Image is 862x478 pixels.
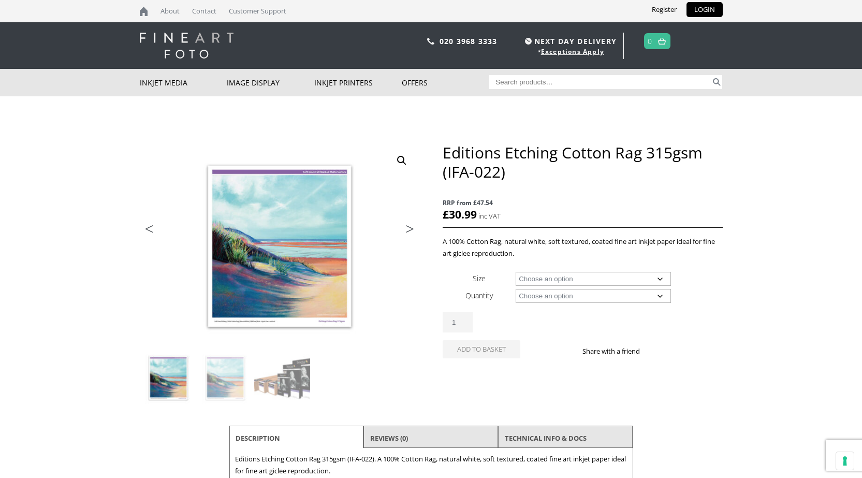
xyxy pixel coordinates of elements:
a: LOGIN [686,2,723,17]
span: NEXT DAY DELIVERY [522,35,617,47]
a: Description [236,429,280,447]
span: RRP from £47.54 [443,197,722,209]
a: 0 [648,34,652,49]
label: Size [473,273,486,283]
span: £ [443,207,449,222]
a: Exceptions Apply [541,47,604,56]
a: Inkjet Media [140,69,227,96]
button: Search [711,75,723,89]
p: Editions Etching Cotton Rag 315gsm (IFA-022). A 100% Cotton Rag, natural white, soft textured, co... [235,453,627,477]
img: basket.svg [658,38,666,45]
p: Share with a friend [582,345,652,357]
input: Product quantity [443,312,473,332]
p: A 100% Cotton Rag, natural white, soft textured, coated fine art inkjet paper ideal for fine art ... [443,236,722,259]
img: Editions Etching Cotton Rag 315gsm (IFA-022) - Image 3 [254,350,310,406]
img: Editions Etching Cotton Rag 315gsm (IFA-022) - Image 2 [197,350,253,406]
bdi: 30.99 [443,207,477,222]
img: twitter sharing button [665,347,673,355]
a: Inkjet Printers [314,69,402,96]
img: time.svg [525,38,532,45]
img: facebook sharing button [652,347,661,355]
a: Register [644,2,684,17]
button: Add to basket [443,340,520,358]
button: Your consent preferences for tracking technologies [836,452,854,470]
a: Reviews (0) [370,429,408,447]
img: phone.svg [427,38,434,45]
a: TECHNICAL INFO & DOCS [505,429,587,447]
a: Image Display [227,69,314,96]
a: Offers [402,69,489,96]
a: View full-screen image gallery [392,151,411,170]
input: Search products… [489,75,711,89]
h1: Editions Etching Cotton Rag 315gsm (IFA-022) [443,143,722,181]
img: email sharing button [677,347,685,355]
img: logo-white.svg [140,33,233,59]
img: Editions Etching Cotton Rag 315gsm (IFA-022) [140,350,196,406]
a: 020 3968 3333 [440,36,498,46]
img: Editions Etching Cotton Rag 315gsm (IFA-022) [140,143,419,350]
label: Quantity [465,291,493,300]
